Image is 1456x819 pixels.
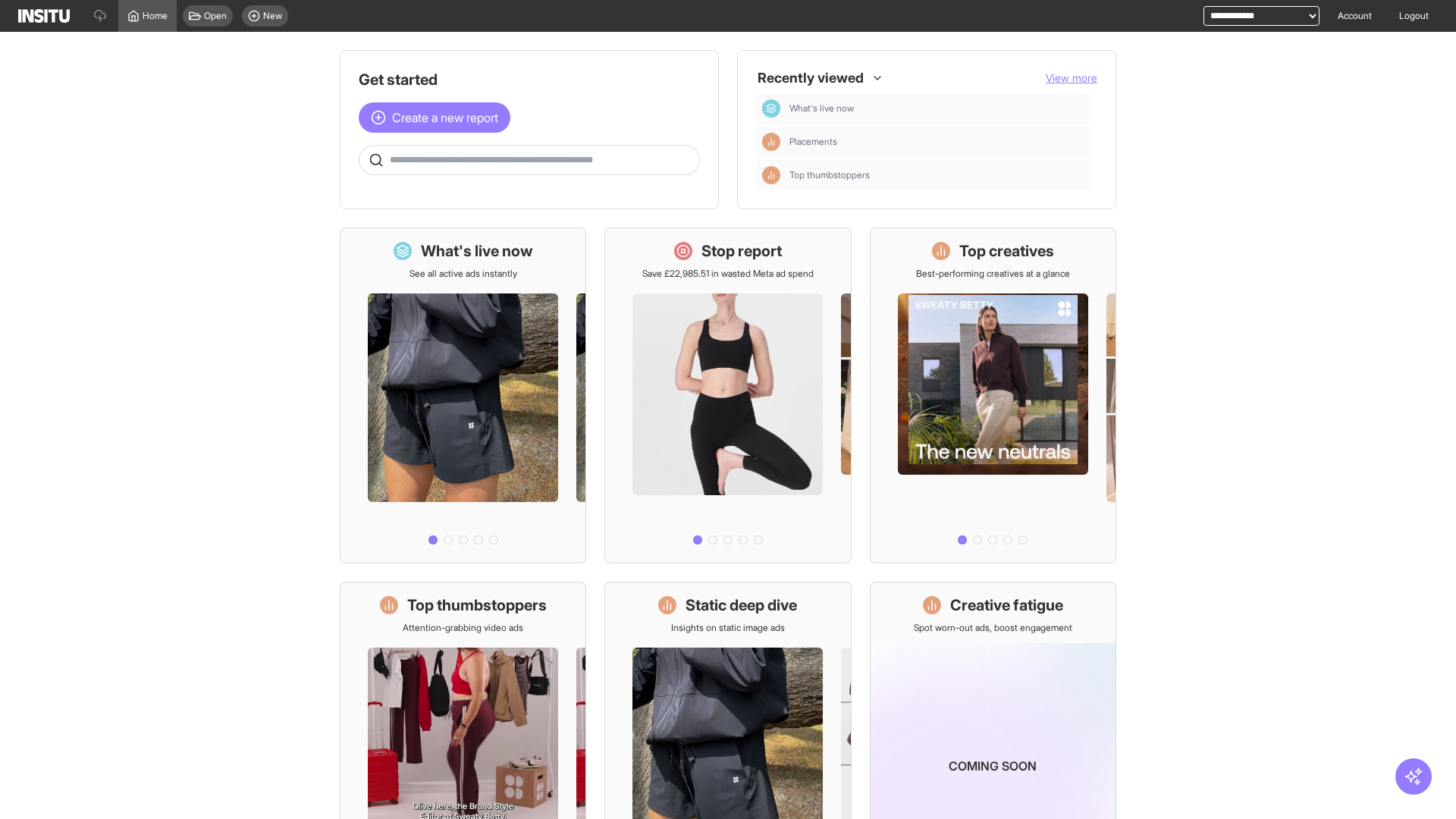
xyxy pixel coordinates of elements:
[642,268,814,280] p: Save £22,985.51 in wasted Meta ad spend
[421,240,533,262] h1: What's live now
[789,102,854,115] span: What's live now
[762,166,780,184] div: Insights
[870,227,1116,563] a: Top creativesBest-performing creatives at a glance
[789,169,870,181] span: Top thumbstoppers
[407,595,547,616] h1: Top thumbstoppers
[1046,71,1097,84] span: View more
[701,240,782,262] h1: Stop report
[762,99,780,118] div: Dashboard
[204,10,227,22] span: Open
[1046,71,1097,86] button: View more
[789,169,1085,181] span: Top thumbstoppers
[18,9,70,23] img: Logo
[263,10,282,22] span: New
[392,108,498,127] span: Create a new report
[916,268,1070,280] p: Best-performing creatives at a glance
[671,622,785,634] p: Insights on static image ads
[686,595,797,616] h1: Static deep dive
[789,136,837,148] span: Placements
[789,102,1085,115] span: What's live now
[359,69,700,90] h1: Get started
[403,622,523,634] p: Attention-grabbing video ads
[959,240,1054,262] h1: Top creatives
[789,136,1085,148] span: Placements
[340,227,586,563] a: What's live nowSee all active ads instantly
[359,102,510,133] button: Create a new report
[604,227,851,563] a: Stop reportSave £22,985.51 in wasted Meta ad spend
[762,133,780,151] div: Insights
[409,268,517,280] p: See all active ads instantly
[143,10,168,22] span: Home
